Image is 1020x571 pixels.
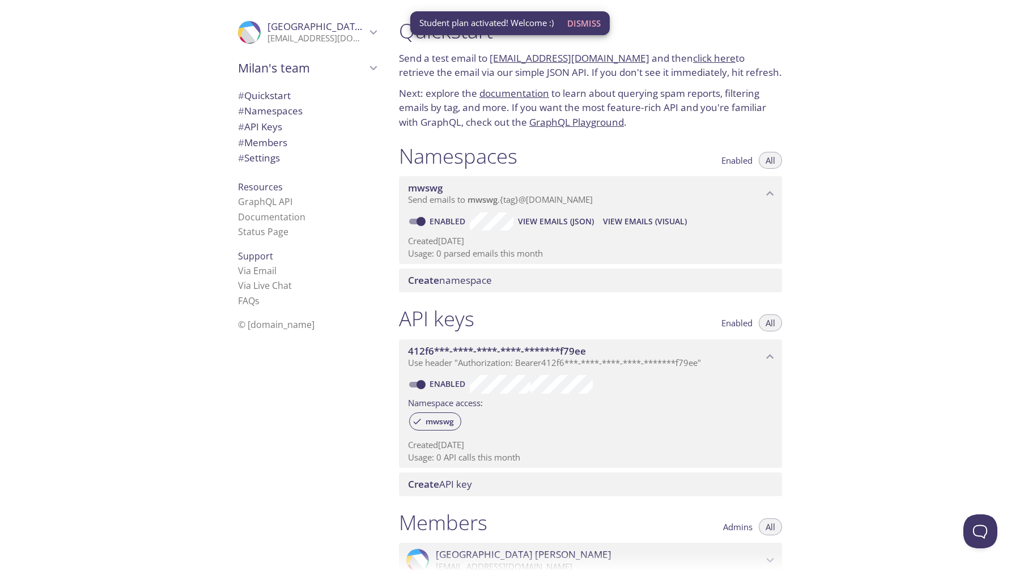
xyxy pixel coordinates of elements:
div: Create namespace [399,269,782,292]
span: View Emails (Visual) [603,215,687,228]
div: Create API Key [399,472,782,496]
div: Members [229,135,385,151]
button: Enabled [715,152,759,169]
p: Created [DATE] [408,439,773,451]
button: All [759,314,782,331]
span: mwswg [467,194,498,205]
span: # [238,151,244,164]
label: Namespace access: [408,394,483,410]
a: Enabled [428,378,470,389]
a: GraphQL API [238,195,292,208]
span: API Keys [238,120,282,133]
span: [GEOGRAPHIC_DATA] [PERSON_NAME] [267,20,443,33]
span: Milan's team [238,60,366,76]
span: # [238,120,244,133]
span: # [238,89,244,102]
span: Send emails to . {tag} @[DOMAIN_NAME] [408,194,593,205]
div: Milan Shrestha [229,14,385,51]
div: mwswg namespace [399,176,782,211]
span: mwswg [419,416,461,427]
p: Send a test email to and then to retrieve the email via our simple JSON API. If you don't see it ... [399,51,782,80]
button: All [759,152,782,169]
button: Admins [716,518,759,535]
span: Resources [238,181,283,193]
div: Quickstart [229,88,385,104]
div: Milan's team [229,53,385,83]
p: Created [DATE] [408,235,773,247]
a: Enabled [428,216,470,227]
p: Usage: 0 API calls this month [408,451,773,463]
h1: Members [399,510,487,535]
span: s [255,295,260,307]
span: namespace [408,274,492,287]
button: Enabled [715,314,759,331]
span: Student plan activated! Welcome :) [419,17,554,29]
span: [GEOGRAPHIC_DATA] [PERSON_NAME] [436,548,611,561]
a: Via Live Chat [238,279,292,292]
p: [EMAIL_ADDRESS][DOMAIN_NAME] [267,33,366,44]
a: FAQ [238,295,260,307]
button: Dismiss [563,12,605,34]
button: All [759,518,782,535]
span: Create [408,478,439,491]
a: click here [693,52,736,65]
span: View Emails (JSON) [518,215,594,228]
span: Support [238,250,273,262]
a: Via Email [238,265,277,277]
span: © [DOMAIN_NAME] [238,318,314,331]
span: Namespaces [238,104,303,117]
a: GraphQL Playground [529,116,624,129]
span: Create [408,274,439,287]
div: Team Settings [229,150,385,166]
a: [EMAIL_ADDRESS][DOMAIN_NAME] [490,52,649,65]
p: Usage: 0 parsed emails this month [408,248,773,259]
span: Settings [238,151,280,164]
div: mwswg [409,412,461,431]
span: API key [408,478,472,491]
span: mwswg [408,181,443,194]
a: documentation [479,87,549,100]
span: Dismiss [567,16,601,31]
span: # [238,136,244,149]
a: Documentation [238,211,305,223]
button: View Emails (JSON) [513,212,598,231]
p: Next: explore the to learn about querying spam reports, filtering emails by tag, and more. If you... [399,86,782,130]
h1: Namespaces [399,143,517,169]
a: Status Page [238,225,288,238]
span: Members [238,136,287,149]
div: API Keys [229,119,385,135]
span: Quickstart [238,89,291,102]
button: View Emails (Visual) [598,212,691,231]
div: Namespaces [229,103,385,119]
iframe: Help Scout Beacon - Open [963,514,997,548]
h1: API keys [399,306,474,331]
span: # [238,104,244,117]
h1: Quickstart [399,18,782,44]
